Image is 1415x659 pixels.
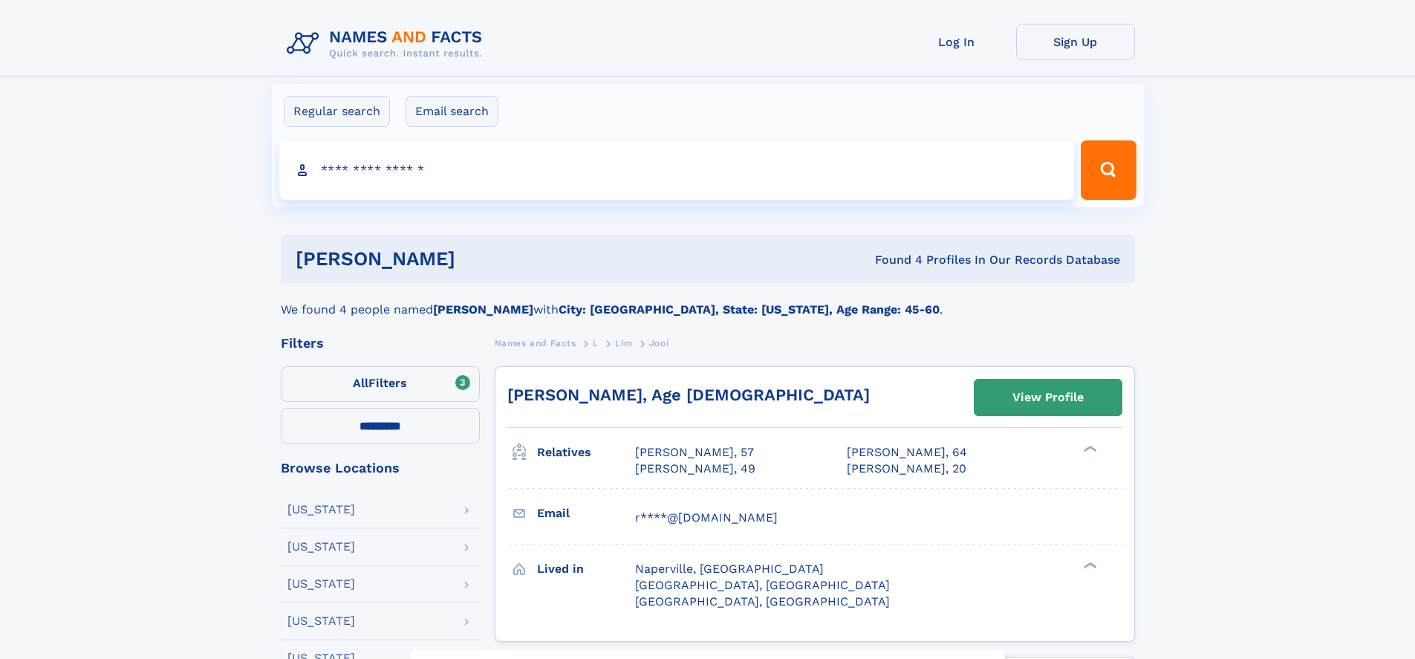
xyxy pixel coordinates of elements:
[1080,560,1098,570] div: ❯
[635,594,890,608] span: [GEOGRAPHIC_DATA], [GEOGRAPHIC_DATA]
[593,334,599,352] a: L
[1080,444,1098,454] div: ❯
[287,504,355,516] div: [US_STATE]
[1081,140,1136,200] button: Search Button
[1012,380,1084,415] div: View Profile
[593,338,599,348] span: L
[281,366,480,402] label: Filters
[1016,24,1135,60] a: Sign Up
[897,24,1016,60] a: Log In
[559,302,940,316] b: City: [GEOGRAPHIC_DATA], State: [US_STATE], Age Range: 45-60
[353,376,368,390] span: All
[433,302,533,316] b: [PERSON_NAME]
[635,578,890,592] span: [GEOGRAPHIC_DATA], [GEOGRAPHIC_DATA]
[635,562,824,576] span: Naperville, [GEOGRAPHIC_DATA]
[635,444,754,461] a: [PERSON_NAME], 57
[649,338,669,348] span: Jooi
[296,250,666,268] h1: [PERSON_NAME]
[847,444,967,461] a: [PERSON_NAME], 64
[495,334,576,352] a: Names and Facts
[281,24,495,64] img: Logo Names and Facts
[507,386,870,404] a: [PERSON_NAME], Age [DEMOGRAPHIC_DATA]
[281,461,480,475] div: Browse Locations
[284,96,390,127] label: Regular search
[847,461,966,477] a: [PERSON_NAME], 20
[537,501,635,526] h3: Email
[287,541,355,553] div: [US_STATE]
[537,440,635,465] h3: Relatives
[665,252,1120,268] div: Found 4 Profiles In Our Records Database
[287,578,355,590] div: [US_STATE]
[279,140,1075,200] input: search input
[635,461,755,477] a: [PERSON_NAME], 49
[281,283,1135,319] div: We found 4 people named with .
[537,556,635,582] h3: Lived in
[615,338,632,348] span: Lim
[406,96,498,127] label: Email search
[281,337,480,350] div: Filters
[975,380,1122,415] a: View Profile
[287,615,355,627] div: [US_STATE]
[615,334,632,352] a: Lim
